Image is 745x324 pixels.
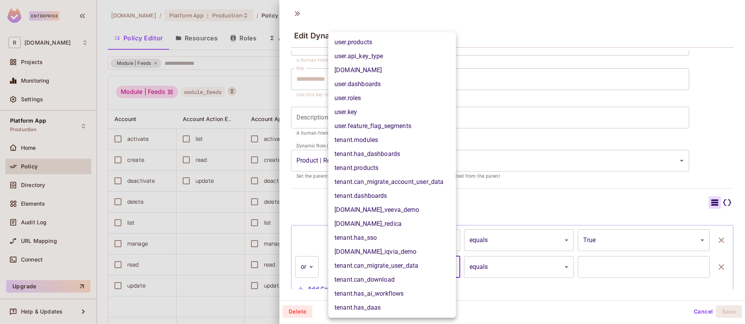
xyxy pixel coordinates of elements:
[328,105,456,119] li: user.key
[328,63,456,77] li: [DOMAIN_NAME]
[328,217,456,231] li: [DOMAIN_NAME]_redica
[328,49,456,63] li: user.api_key_type
[328,301,456,315] li: tenant.has_daas
[328,189,456,203] li: tenant.dashboards
[328,273,456,287] li: tenant.can_download
[328,161,456,175] li: tenant.products
[328,287,456,301] li: tenant.has_ai_workflows
[328,147,456,161] li: tenant.has_dashboards
[328,203,456,217] li: [DOMAIN_NAME]_veeva_demo
[328,175,456,189] li: tenant.can_migrate_account_user_data
[328,35,456,49] li: user.products
[328,119,456,133] li: user.feature_flag_segments
[328,91,456,105] li: user.roles
[328,133,456,147] li: tenant.modules
[328,245,456,259] li: [DOMAIN_NAME]_iqvia_demo
[328,231,456,245] li: tenant.has_sso
[328,77,456,91] li: user.dashboards
[328,259,456,273] li: tenant.can_migrate_user_data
